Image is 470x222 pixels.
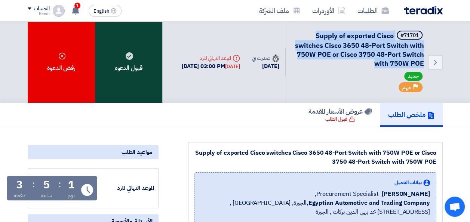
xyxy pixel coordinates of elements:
[404,72,423,81] span: جديد
[28,145,159,159] div: مواعيد الطلب
[388,110,434,119] h5: ملخص الطلب
[300,103,380,127] a: عروض الأسعار المقدمة قبول الطلب
[380,103,443,127] a: ملخص الطلب
[351,2,395,19] a: الطلبات
[28,12,50,16] div: Reem
[43,180,50,190] div: 5
[253,2,306,19] a: ملف الشركة
[93,9,109,14] span: English
[182,62,240,71] div: [DATE] 03:00 PM
[95,22,162,103] div: قبول الدعوه
[58,178,61,191] div: :
[306,2,351,19] a: الأوردرات
[32,178,35,191] div: :
[74,3,80,9] span: 1
[53,5,65,17] img: profile_test.png
[252,62,279,71] div: [DATE]
[225,63,240,70] div: [DATE]
[445,197,465,217] div: Open chat
[325,115,355,123] div: قبول الطلب
[402,84,411,91] span: مهم
[315,189,379,198] span: Procurement Specialist,
[194,148,436,166] div: Supply of exported Cisco switches Cisco 3650 48-Port Switch with 750W POE or Cisco 3750 48-Port S...
[308,107,372,115] h5: عروض الأسعار المقدمة
[382,189,430,198] span: [PERSON_NAME]
[98,184,154,192] div: الموعد النهائي للرد
[28,22,95,103] div: رفض الدعوة
[68,180,74,190] div: 1
[400,33,419,38] div: #71701
[89,5,122,17] button: English
[182,54,240,62] div: الموعد النهائي للرد
[306,198,430,207] b: Egyptian Automotive and Trading Company,
[201,198,430,216] span: الجيزة, [GEOGRAPHIC_DATA] ,[STREET_ADDRESS] محمد بهي الدين بركات , الجيزة
[394,179,422,186] span: بيانات العميل
[14,192,25,200] div: دقيقة
[16,180,23,190] div: 3
[404,6,443,15] img: Teradix logo
[68,192,75,200] div: يوم
[41,192,52,200] div: ساعة
[34,6,50,12] div: الحساب
[252,54,279,62] div: صدرت في
[295,31,424,68] h5: Supply of exported Cisco switches Cisco 3650 48-Port Switch with 750W POE or Cisco 3750 48-Port S...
